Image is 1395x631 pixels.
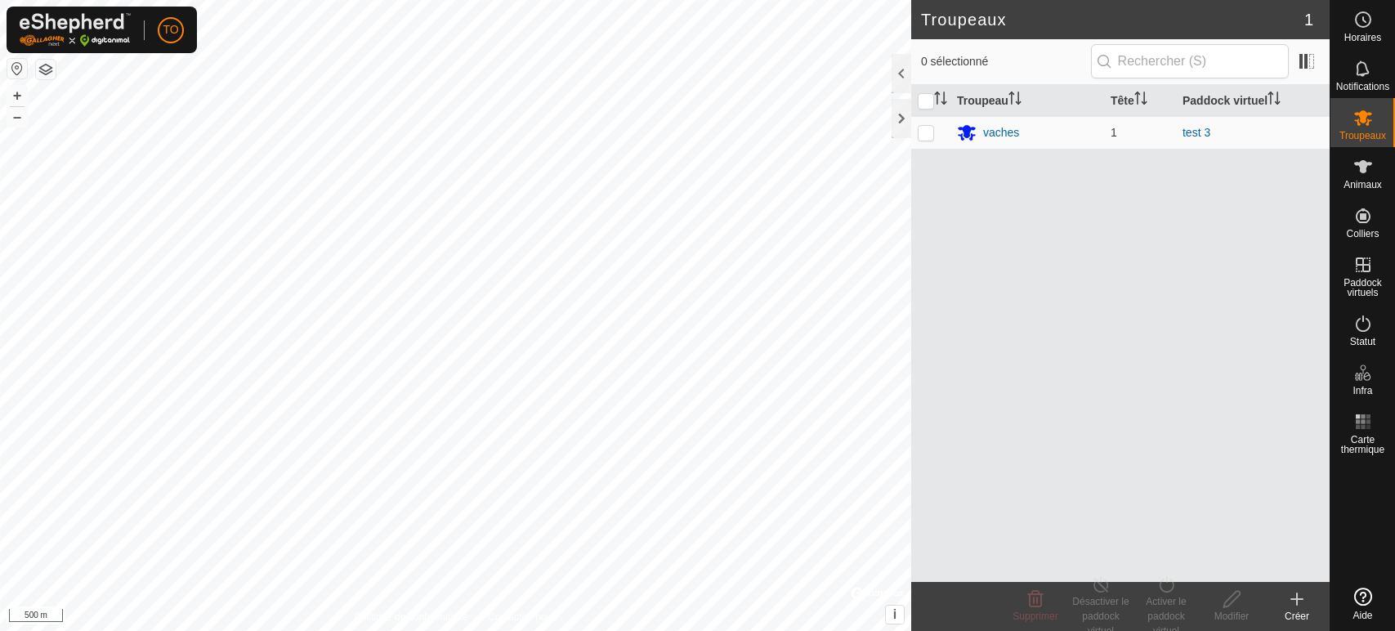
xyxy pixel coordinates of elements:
img: Logo Gallagher [20,13,131,47]
a: Aide [1330,581,1395,627]
h2: Troupeaux [921,10,1304,29]
span: Notifications [1336,82,1389,92]
th: Paddock virtuel [1176,85,1330,117]
span: 1 [1111,126,1117,139]
div: Créer [1264,609,1330,624]
span: Aide [1353,611,1372,620]
th: Tête [1104,85,1176,117]
span: Statut [1350,337,1375,347]
span: Carte thermique [1335,435,1391,454]
a: Contactez-nous [488,610,557,624]
span: Horaires [1344,33,1381,43]
th: Troupeau [950,85,1104,117]
div: vaches [983,124,1019,141]
button: + [7,86,27,105]
span: Supprimer [1013,611,1057,622]
span: 1 [1304,7,1313,32]
p-sorticon: Activer pour trier [934,94,947,107]
span: i [893,607,896,621]
p-sorticon: Activer pour trier [1268,94,1281,107]
span: 0 sélectionné [921,53,1091,70]
p-sorticon: Activer pour trier [1008,94,1022,107]
input: Rechercher (S) [1091,44,1289,78]
span: Infra [1353,386,1372,396]
div: Modifier [1199,609,1264,624]
span: Colliers [1346,229,1379,239]
p-sorticon: Activer pour trier [1134,94,1147,107]
span: Troupeaux [1339,131,1386,141]
span: Animaux [1344,180,1382,190]
button: Couches de carte [36,60,56,79]
button: i [886,606,904,624]
button: Réinitialiser la carte [7,59,27,78]
button: – [7,107,27,127]
span: Paddock virtuels [1335,278,1391,298]
a: Politique de confidentialité [355,610,468,624]
span: TO [163,21,178,38]
a: test 3 [1183,126,1210,139]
